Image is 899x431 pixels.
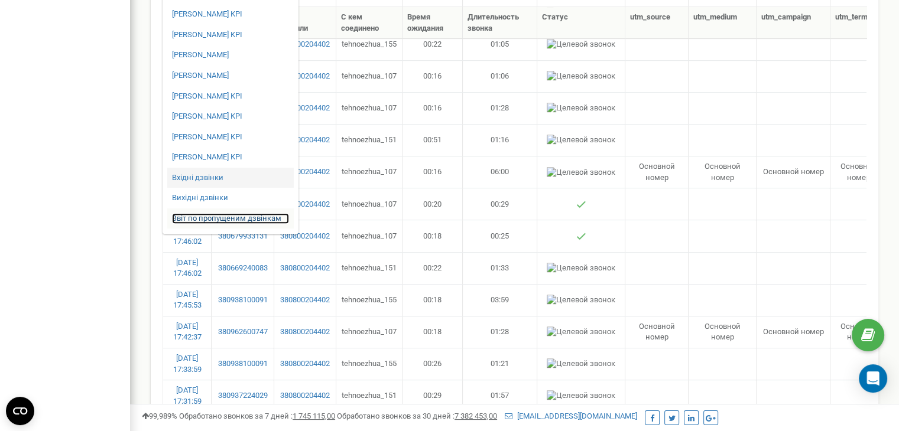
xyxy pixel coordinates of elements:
[463,380,538,412] td: 01:57
[463,316,538,348] td: 01:28
[279,103,330,114] a: 380800204402
[403,380,463,412] td: 00:29
[403,92,463,124] td: 00:16
[403,316,463,348] td: 00:18
[279,263,330,274] a: 380800204402
[463,188,538,220] td: 00:29
[689,156,757,188] td: Основной номер
[216,358,269,370] a: 380938100091
[172,50,289,61] a: [PERSON_NAME]
[463,252,538,284] td: 01:33
[336,92,403,124] td: tehnoezhua_107
[689,316,757,348] td: Основной номер
[463,156,538,188] td: 06:00
[172,132,289,143] a: [PERSON_NAME] KPI
[216,390,269,401] a: 380937224029
[463,124,538,156] td: 01:16
[279,231,330,242] a: 380800204402
[403,124,463,156] td: 00:51
[172,172,289,184] a: Вхідні дзвінки
[830,7,887,39] th: utm_term
[274,7,336,39] th: Куда звонили
[6,397,34,425] button: Open CMP widget
[172,30,289,41] a: [PERSON_NAME] KPI
[336,28,403,60] td: tehnoezhua_155
[279,326,330,338] a: 380800204402
[179,412,335,420] span: Обработано звонков за 7 дней :
[547,358,615,370] img: Целевой звонок
[336,60,403,92] td: tehnoezhua_107
[216,295,269,306] a: 380938100091
[279,135,330,146] a: 380800204402
[547,390,615,401] img: Целевой звонок
[403,348,463,380] td: 00:26
[547,71,615,82] img: Целевой звонок
[216,231,269,242] a: 380679933131
[142,412,177,420] span: 99,989%
[172,152,289,163] a: [PERSON_NAME] KPI
[757,316,830,348] td: Основной номер
[547,295,615,306] img: Целевой звонок
[403,220,463,252] td: 00:18
[172,91,289,102] a: [PERSON_NAME] KPI
[172,213,289,224] a: Звіт по пропущеним дзвінкам
[279,166,330,178] a: 380800204402
[216,263,269,274] a: 380669240083
[336,7,403,39] th: С кем соединено
[505,412,637,420] a: [EMAIL_ADDRESS][DOMAIN_NAME]
[547,167,615,178] img: Целевой звонок
[279,199,330,210] a: 380800204402
[625,316,689,348] td: Основной номер
[547,326,615,338] img: Целевой звонок
[757,7,830,39] th: utm_campaign
[463,60,538,92] td: 01:06
[455,412,497,420] u: 7 382 453,00
[403,284,463,316] td: 00:18
[173,258,202,278] a: [DATE] 17:46:02
[336,316,403,348] td: tehnoezhua_107
[403,60,463,92] td: 00:16
[336,284,403,316] td: tehnoezhua_155
[463,92,538,124] td: 01:28
[336,380,403,412] td: tehnoezhua_151
[216,326,269,338] a: 380962600747
[336,348,403,380] td: tehnoezhua_155
[336,124,403,156] td: tehnoezhua_151
[757,156,830,188] td: Основной номер
[576,200,586,209] img: Отвечен
[279,390,330,401] a: 380800204402
[172,9,289,20] a: [PERSON_NAME] KPI
[403,156,463,188] td: 00:16
[336,156,403,188] td: tehnoezhua_107
[279,39,330,50] a: 380800204402
[172,111,289,122] a: [PERSON_NAME] KPI
[576,231,586,241] img: Отвечен
[173,290,202,310] a: [DATE] 17:45:53
[463,348,538,380] td: 01:21
[173,386,202,406] a: [DATE] 17:31:59
[537,7,625,39] th: Статус
[625,156,689,188] td: Основной номер
[689,7,757,39] th: utm_medium
[293,412,335,420] u: 1 745 115,00
[547,263,615,274] img: Целевой звонок
[172,192,289,204] a: Вихідні дзвінки
[337,412,497,420] span: Обработано звонков за 30 дней :
[403,252,463,284] td: 00:22
[403,188,463,220] td: 00:20
[625,7,689,39] th: utm_source
[463,220,538,252] td: 00:25
[336,252,403,284] td: tehnoezhua_151
[547,39,615,50] img: Целевой звонок
[279,71,330,82] a: 380800204402
[279,358,330,370] a: 380800204402
[279,295,330,306] a: 380800204402
[403,7,463,39] th: Время ожидания
[336,220,403,252] td: tehnoezhua_107
[547,135,615,146] img: Целевой звонок
[403,28,463,60] td: 00:22
[463,7,538,39] th: Длительность звонка
[172,70,289,81] a: [PERSON_NAME]
[173,354,202,374] a: [DATE] 17:33:59
[547,103,615,114] img: Целевой звонок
